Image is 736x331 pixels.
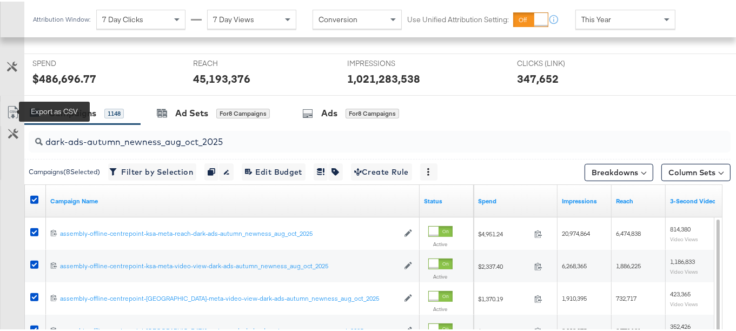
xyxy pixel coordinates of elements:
[478,293,530,301] span: $1,370.19
[581,13,611,23] span: This Year
[478,261,530,269] span: $2,337.40
[428,272,453,279] label: Active
[346,107,399,117] div: for 8 Campaigns
[319,13,357,23] span: Conversion
[670,299,698,306] sub: Video Views
[102,13,143,23] span: 7 Day Clicks
[245,164,302,177] span: Edit Budget
[111,164,193,177] span: Filter by Selection
[104,107,124,117] div: 1148
[213,13,254,23] span: 7 Day Views
[616,195,661,204] a: The number of people your ad was served to.
[321,105,337,118] div: Ads
[242,162,306,179] button: Edit Budget
[670,234,698,241] sub: Video Views
[585,162,653,180] button: Breakdowns
[478,228,530,236] span: $4,951.24
[29,165,100,175] div: Campaigns ( 8 Selected)
[670,288,691,296] span: 423,365
[670,223,691,231] span: 814,380
[428,304,453,311] label: Active
[407,13,509,23] label: Use Unified Attribution Setting:
[32,14,91,22] div: Attribution Window:
[670,321,691,329] span: 352,426
[60,260,399,269] a: assembly-offline-centrepoint-ksa-meta-video-view-dark-ads-autumn_newness_aug_oct_2025
[616,228,641,236] span: 6,474,838
[616,293,636,301] span: 732,717
[478,195,553,204] a: The total amount spent to date.
[670,267,698,273] sub: Video Views
[661,162,731,180] button: Column Sets
[562,260,587,268] span: 6,268,365
[351,162,412,179] button: Create Rule
[428,239,453,246] label: Active
[562,228,590,236] span: 20,974,864
[60,228,399,236] div: assembly-offline-centrepoint-ksa-meta-reach-dark-ads-autumn_newness_aug_oct_2025
[60,293,399,302] a: assembly-offline-centrepoint-[GEOGRAPHIC_DATA]-meta-video-view-dark-ads-autumn_newness_aug_oct_2025
[424,195,469,204] a: Shows the current state of your Ad Campaign.
[562,293,587,301] span: 1,910,395
[49,105,96,118] div: Campaigns
[60,293,399,301] div: assembly-offline-centrepoint-[GEOGRAPHIC_DATA]-meta-video-view-dark-ads-autumn_newness_aug_oct_2025
[60,228,399,237] a: assembly-offline-centrepoint-ksa-meta-reach-dark-ads-autumn_newness_aug_oct_2025
[216,107,270,117] div: for 8 Campaigns
[50,195,415,204] a: Your campaign name.
[616,260,641,268] span: 1,886,225
[562,195,607,204] a: The number of times your ad was served. On mobile apps an ad is counted as served the first time ...
[43,125,668,147] input: Search Campaigns by Name, ID or Objective
[175,105,208,118] div: Ad Sets
[108,162,196,179] button: Filter by Selection
[354,164,409,177] span: Create Rule
[670,256,695,264] span: 1,186,833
